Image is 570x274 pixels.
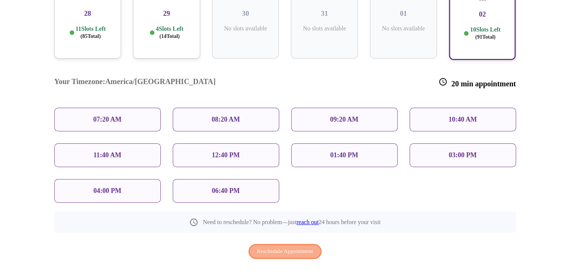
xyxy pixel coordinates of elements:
[330,116,359,123] p: 09:20 AM
[297,25,352,32] p: No slots available
[60,9,115,18] h3: 28
[218,25,273,32] p: No slots available
[203,219,380,226] p: Need to reschedule? No problem—just 24 hours before your visit
[257,247,313,256] span: Reschedule Appointment
[212,116,240,123] p: 08:20 AM
[297,9,352,18] h3: 31
[470,26,500,41] p: 10 Slots Left
[296,219,319,225] a: reach out
[81,33,101,39] span: ( 85 Total)
[376,25,431,32] p: No slots available
[218,9,273,18] h3: 30
[93,187,121,195] p: 04:00 PM
[76,25,106,40] p: 11 Slots Left
[212,187,239,195] p: 06:40 PM
[449,151,476,159] p: 03:00 PM
[93,151,121,159] p: 11:40 AM
[475,34,495,40] span: ( 91 Total)
[93,116,122,123] p: 07:20 AM
[139,9,194,18] h3: 29
[54,77,216,88] h3: Your Timezone: America/[GEOGRAPHIC_DATA]
[248,244,322,259] button: Reschedule Appointment
[330,151,358,159] p: 01:40 PM
[212,151,239,159] p: 12:40 PM
[160,33,180,39] span: ( 14 Total)
[376,9,431,18] h3: 01
[456,10,509,18] h3: 02
[449,116,477,123] p: 10:40 AM
[156,25,183,40] p: 4 Slots Left
[438,77,516,88] h3: 20 min appointment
